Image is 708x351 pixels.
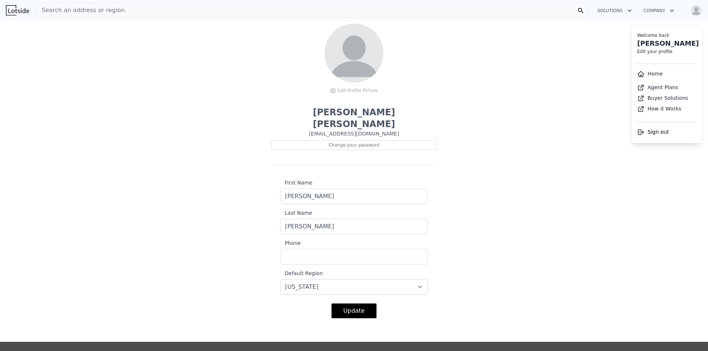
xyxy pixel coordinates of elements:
[637,106,681,112] a: How it Works
[280,210,312,216] span: Last Name
[36,6,125,15] span: Search an address or region
[280,279,428,295] select: Default Region
[6,5,29,15] img: Lotside
[648,129,669,135] span: Sign out
[280,270,323,276] span: Default Region
[591,4,638,17] button: Solutions
[637,95,688,101] a: Buyer Solutions
[637,84,678,90] a: Agent Plans
[271,140,437,150] div: Change your password
[280,219,428,234] input: Last Name
[280,180,312,186] span: First Name
[637,128,669,136] button: Sign out
[324,85,383,96] div: Edit Profile Picture
[637,71,663,77] a: Home
[332,303,376,318] button: Update
[637,32,696,38] div: Welcome back
[637,49,673,54] a: Edit your profile
[271,106,437,130] p: [PERSON_NAME] [PERSON_NAME]
[280,249,428,264] input: Phone
[637,39,699,47] a: [PERSON_NAME]
[280,189,428,204] input: First Name
[280,240,301,246] span: Phone
[271,130,437,137] p: [EMAIL_ADDRESS][DOMAIN_NAME]
[638,4,680,17] button: Company
[690,4,702,16] img: avatar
